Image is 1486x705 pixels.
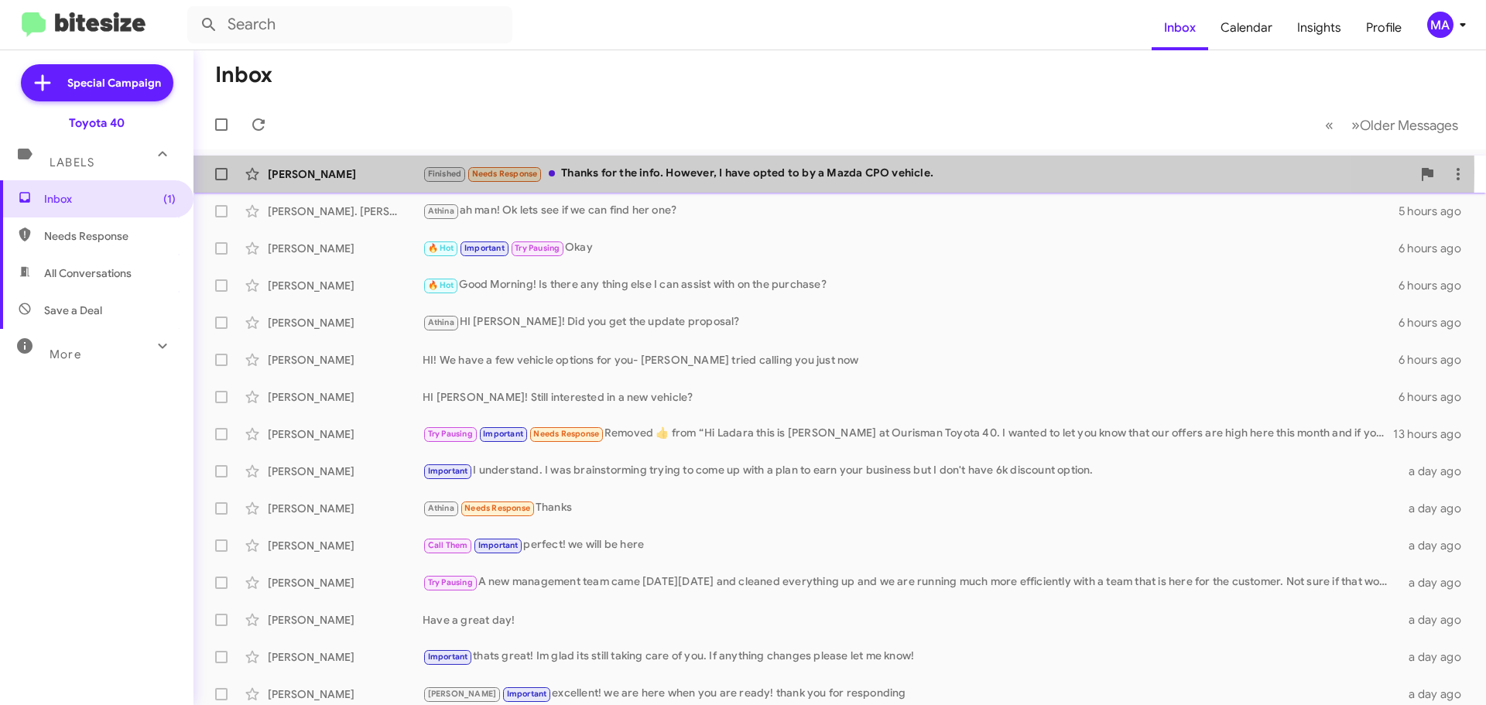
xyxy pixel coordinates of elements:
[423,648,1399,666] div: thats great! Im glad its still taking care of you. If anything changes please let me know!
[1342,109,1467,141] button: Next
[67,75,161,91] span: Special Campaign
[268,538,423,553] div: [PERSON_NAME]
[44,265,132,281] span: All Conversations
[268,612,423,628] div: [PERSON_NAME]
[428,652,468,662] span: Important
[268,389,423,405] div: [PERSON_NAME]
[423,573,1399,591] div: A new management team came [DATE][DATE] and cleaned everything up and we are running much more ef...
[1351,115,1360,135] span: »
[428,317,454,327] span: Athina
[423,389,1399,405] div: HI [PERSON_NAME]! Still interested in a new vehicle?
[1316,109,1343,141] button: Previous
[1399,612,1474,628] div: a day ago
[1399,315,1474,330] div: 6 hours ago
[1152,5,1208,50] a: Inbox
[423,536,1399,554] div: perfect! we will be here
[428,429,473,439] span: Try Pausing
[423,352,1399,368] div: HI! We have a few vehicle options for you- [PERSON_NAME] tried calling you just now
[1399,501,1474,516] div: a day ago
[1360,117,1458,134] span: Older Messages
[44,191,176,207] span: Inbox
[268,204,423,219] div: [PERSON_NAME]. [PERSON_NAME]
[1399,241,1474,256] div: 6 hours ago
[533,429,599,439] span: Needs Response
[1399,464,1474,479] div: a day ago
[268,352,423,368] div: [PERSON_NAME]
[1399,352,1474,368] div: 6 hours ago
[428,577,473,587] span: Try Pausing
[423,202,1399,220] div: ah man! Ok lets see if we can find her one?
[44,303,102,318] span: Save a Deal
[428,689,497,699] span: [PERSON_NAME]
[50,156,94,169] span: Labels
[21,64,173,101] a: Special Campaign
[1414,12,1469,38] button: MA
[1317,109,1467,141] nav: Page navigation example
[478,540,519,550] span: Important
[268,241,423,256] div: [PERSON_NAME]
[423,425,1393,443] div: Removed ‌👍‌ from “ Hi Ladara this is [PERSON_NAME] at Ourisman Toyota 40. I wanted to let you kno...
[1354,5,1414,50] a: Profile
[1325,115,1334,135] span: «
[215,63,272,87] h1: Inbox
[1399,389,1474,405] div: 6 hours ago
[1399,538,1474,553] div: a day ago
[428,466,468,476] span: Important
[268,575,423,590] div: [PERSON_NAME]
[428,280,454,290] span: 🔥 Hot
[44,228,176,244] span: Needs Response
[1399,649,1474,665] div: a day ago
[268,166,423,182] div: [PERSON_NAME]
[1393,426,1474,442] div: 13 hours ago
[423,685,1399,703] div: excellent! we are here when you are ready! thank you for responding
[268,501,423,516] div: [PERSON_NAME]
[1208,5,1285,50] a: Calendar
[507,689,547,699] span: Important
[428,540,468,550] span: Call Them
[1399,686,1474,702] div: a day ago
[268,426,423,442] div: [PERSON_NAME]
[423,612,1399,628] div: Have a great day!
[268,278,423,293] div: [PERSON_NAME]
[428,243,454,253] span: 🔥 Hot
[1427,12,1453,38] div: MA
[483,429,523,439] span: Important
[268,649,423,665] div: [PERSON_NAME]
[1285,5,1354,50] a: Insights
[69,115,125,131] div: Toyota 40
[464,243,505,253] span: Important
[464,503,530,513] span: Needs Response
[423,462,1399,480] div: I understand. I was brainstorming trying to come up with a plan to earn your business but I don't...
[423,499,1399,517] div: Thanks
[423,239,1399,257] div: Okay
[268,686,423,702] div: [PERSON_NAME]
[163,191,176,207] span: (1)
[428,169,462,179] span: Finished
[1399,575,1474,590] div: a day ago
[268,315,423,330] div: [PERSON_NAME]
[187,6,512,43] input: Search
[423,313,1399,331] div: HI [PERSON_NAME]! Did you get the update proposal?
[423,276,1399,294] div: Good Morning! Is there any thing else I can assist with on the purchase?
[50,347,81,361] span: More
[428,206,454,216] span: Athina
[268,464,423,479] div: [PERSON_NAME]
[1399,278,1474,293] div: 6 hours ago
[515,243,560,253] span: Try Pausing
[1399,204,1474,219] div: 5 hours ago
[472,169,538,179] span: Needs Response
[428,503,454,513] span: Athina
[423,165,1412,183] div: Thanks for the info. However, I have opted to by a Mazda CPO vehicle.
